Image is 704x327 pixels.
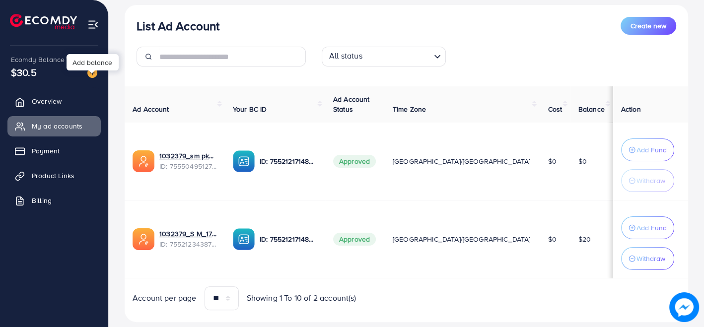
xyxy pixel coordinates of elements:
[247,292,356,304] span: Showing 1 To 10 of 2 account(s)
[7,191,101,210] a: Billing
[636,144,667,156] p: Add Fund
[11,65,37,79] span: $30.5
[87,19,99,30] img: menu
[636,175,665,187] p: Withdraw
[548,104,562,114] span: Cost
[548,156,556,166] span: $0
[7,166,101,186] a: Product Links
[393,156,531,166] span: [GEOGRAPHIC_DATA]/[GEOGRAPHIC_DATA]
[159,229,217,239] a: 1032379_S M_1758365916169
[233,228,255,250] img: ic-ba-acc.ded83a64.svg
[159,161,217,171] span: ID: 7555049512708964370
[621,216,674,239] button: Add Fund
[548,234,556,244] span: $0
[32,171,74,181] span: Product Links
[32,121,82,131] span: My ad accounts
[365,49,430,64] input: Search for option
[260,155,317,167] p: ID: 7552121714835161095
[621,247,674,270] button: Withdraw
[159,229,217,249] div: <span class='underline'>1032379_S M_1758365916169</span></br>7552123438757167112
[7,141,101,161] a: Payment
[11,55,65,65] span: Ecomdy Balance
[7,91,101,111] a: Overview
[32,146,60,156] span: Payment
[393,104,426,114] span: Time Zone
[631,21,666,31] span: Create new
[636,253,665,264] p: Withdraw
[159,151,217,161] a: 1032379_sm pk_1759047149589
[133,292,197,304] span: Account per page
[32,196,52,205] span: Billing
[10,14,77,29] img: logo
[322,47,446,66] div: Search for option
[133,228,154,250] img: ic-ads-acc.e4c84228.svg
[327,48,364,64] span: All status
[333,94,370,114] span: Ad Account Status
[67,54,119,70] div: Add balance
[333,155,376,168] span: Approved
[578,156,587,166] span: $0
[7,116,101,136] a: My ad accounts
[233,150,255,172] img: ic-ba-acc.ded83a64.svg
[621,104,641,114] span: Action
[636,222,667,234] p: Add Fund
[578,104,605,114] span: Balance
[159,239,217,249] span: ID: 7552123438757167112
[233,104,267,114] span: Your BC ID
[137,19,219,33] h3: List Ad Account
[669,292,699,322] img: image
[621,169,674,192] button: Withdraw
[260,233,317,245] p: ID: 7552121714835161095
[133,150,154,172] img: ic-ads-acc.e4c84228.svg
[133,104,169,114] span: Ad Account
[32,96,62,106] span: Overview
[393,234,531,244] span: [GEOGRAPHIC_DATA]/[GEOGRAPHIC_DATA]
[159,151,217,171] div: <span class='underline'>1032379_sm pk_1759047149589</span></br>7555049512708964370
[621,138,674,161] button: Add Fund
[578,234,591,244] span: $20
[621,17,676,35] button: Create new
[333,233,376,246] span: Approved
